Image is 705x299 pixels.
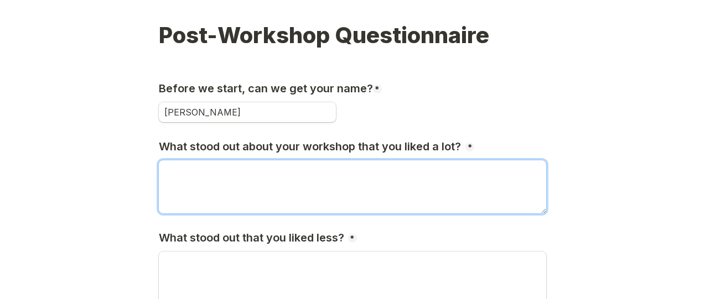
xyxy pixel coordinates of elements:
h3: Before we start, can we get your name? [159,82,376,96]
input: Before we start, can we get your name? [159,102,336,122]
textarea: What stood out about your workshop that you liked a lot? [159,160,546,213]
h3: What stood out about your workshop that you liked a lot? [159,140,464,154]
h1: Post-Workshop Questionnaire [159,23,546,70]
h3: What stood out that you liked less? [159,231,347,245]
